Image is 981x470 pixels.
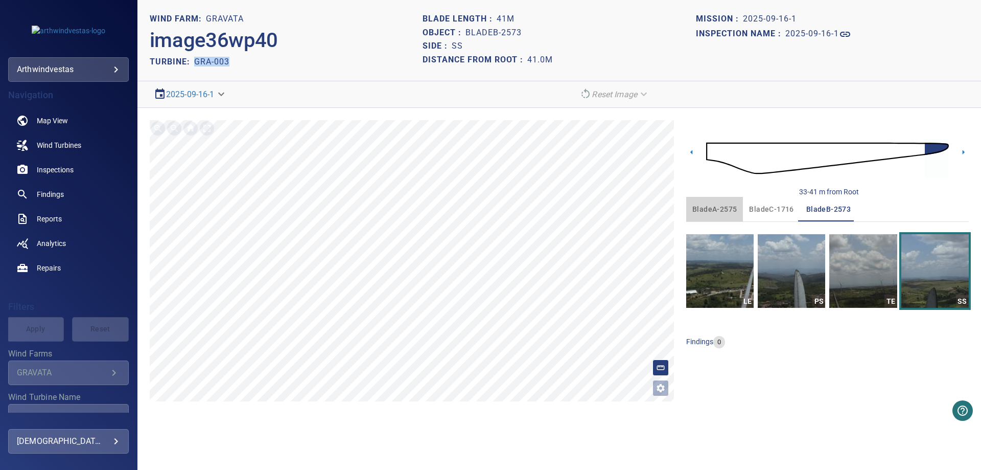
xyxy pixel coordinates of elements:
[8,302,129,312] h4: Filters
[686,234,754,308] a: LE
[884,295,897,308] div: TE
[8,133,129,158] a: windturbines noActive
[182,120,199,137] div: Go home
[692,203,737,216] span: bladeA-2575
[575,85,653,103] div: Reset Image
[749,203,793,216] span: bladeC-1716
[956,295,969,308] div: SS
[37,140,81,150] span: Wind Turbines
[696,29,785,39] h1: Inspection name :
[8,350,129,358] label: Wind Farms
[8,256,129,280] a: repairs noActive
[686,338,713,346] span: findings
[758,234,825,308] a: PS
[465,28,522,38] h1: bladeB-2573
[806,203,851,216] span: bladeB-2573
[741,295,754,308] div: LE
[8,108,129,133] a: map noActive
[423,41,452,51] h1: Side :
[32,26,105,36] img: arthwindvestas-logo
[37,116,68,126] span: Map View
[713,338,725,347] span: 0
[8,361,129,385] div: Wind Farms
[706,129,949,188] img: d
[8,231,129,256] a: analytics noActive
[206,14,244,24] h1: GRAVATA
[17,368,108,377] div: GRAVATA
[829,234,897,308] a: TE
[8,207,129,231] a: reports noActive
[8,182,129,207] a: findings noActive
[37,165,74,175] span: Inspections
[37,189,64,199] span: Findings
[37,263,61,273] span: Repairs
[150,57,194,66] h2: TURBINE:
[812,295,825,308] div: PS
[652,380,669,396] button: Open image filters and tagging options
[743,14,797,24] h1: 2025-09-16-1
[199,120,215,137] div: Toggle full page
[150,28,278,53] h2: image36wp40
[901,234,969,308] a: SS
[8,57,129,82] div: arthwindvestas
[37,214,62,224] span: Reports
[592,89,637,99] em: Reset Image
[37,238,66,249] span: Analytics
[8,393,129,401] label: Wind Turbine Name
[423,28,465,38] h1: Object :
[17,433,120,450] div: [DEMOGRAPHIC_DATA] Proenca
[423,14,497,24] h1: Blade length :
[166,120,182,137] div: Zoom out
[527,55,553,65] h1: 41.0m
[150,85,231,103] div: 2025-09-16-1
[785,29,839,39] h1: 2025-09-16-1
[452,41,463,51] h1: SS
[799,187,859,197] div: 33-41 m from Root
[194,57,229,66] h2: GRA-003
[8,158,129,182] a: inspections noActive
[696,14,743,24] h1: Mission :
[423,55,527,65] h1: Distance from root :
[8,90,129,100] h4: Navigation
[8,404,129,429] div: Wind Turbine Name
[785,28,851,40] a: 2025-09-16-1
[150,14,206,24] h1: WIND FARM:
[17,61,120,78] div: arthwindvestas
[497,14,515,24] h1: 41m
[166,89,215,99] a: 2025-09-16-1
[150,120,166,137] div: Zoom in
